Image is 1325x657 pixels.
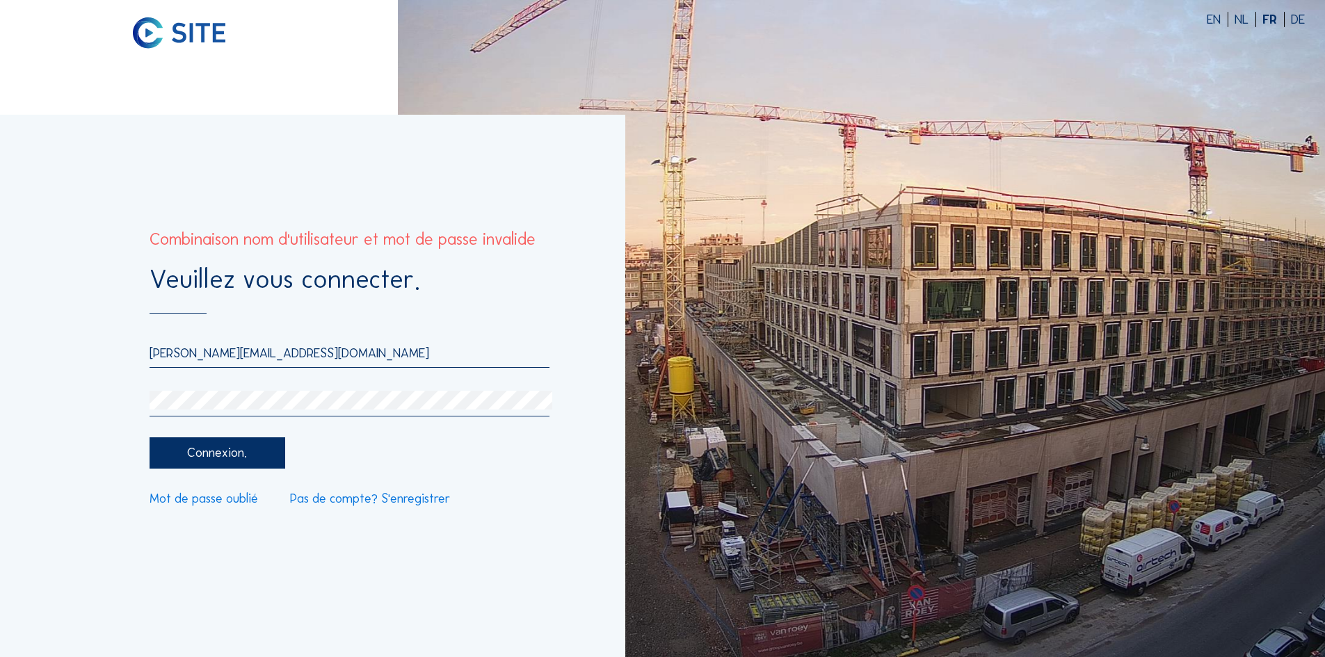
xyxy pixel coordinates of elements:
a: Mot de passe oublié [150,492,258,505]
a: Pas de compte? S'enregistrer [290,492,450,505]
input: E-mail [150,346,549,361]
div: FR [1262,13,1285,26]
div: EN [1207,13,1228,26]
div: NL [1235,13,1256,26]
div: Veuillez vous connecter. [150,267,549,314]
div: Combinaison nom d'utilisateur et mot de passe invalide [150,231,536,248]
div: DE [1291,13,1305,26]
div: Connexion. [150,437,284,468]
img: C-SITE logo [133,17,225,49]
